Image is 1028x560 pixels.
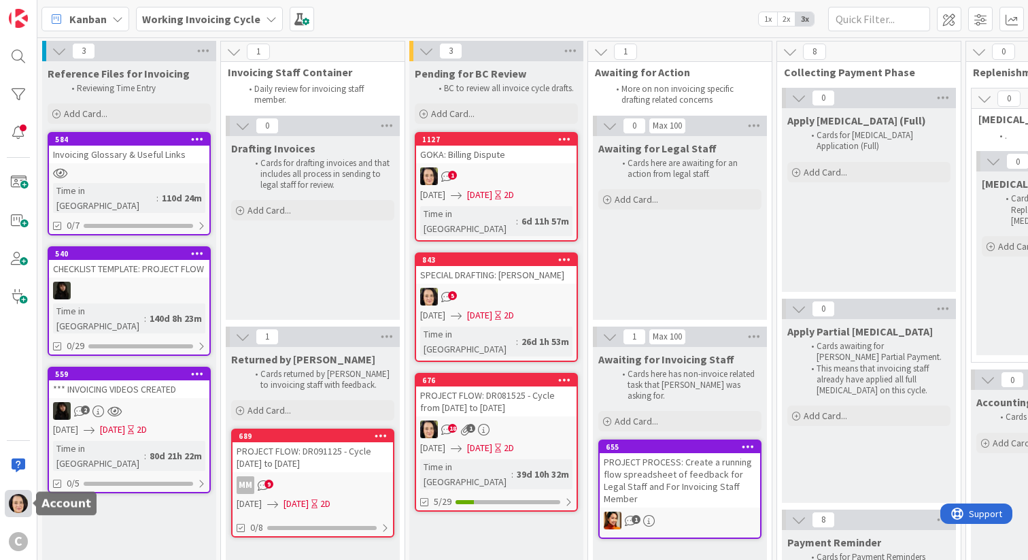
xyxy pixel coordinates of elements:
[144,311,146,326] span: :
[422,376,577,385] div: 676
[41,497,91,510] h5: Account
[72,43,95,59] span: 3
[49,248,209,260] div: 540
[48,67,190,80] span: Reference Files for Invoicing
[420,288,438,306] img: BL
[233,476,393,494] div: MM
[284,497,309,511] span: [DATE]
[53,303,144,333] div: Time in [GEOGRAPHIC_DATA]
[609,84,756,106] li: More on non invoicing specific drafting related concerns
[600,512,760,529] div: PM
[600,453,760,508] div: PROJECT PROCESS: Create a running flow spreadsheet of feedback for Legal Staff and For Invoicing ...
[516,214,518,229] span: :
[804,410,847,422] span: Add Card...
[416,254,577,266] div: 843
[49,248,209,278] div: 540CHECKLIST TEMPLATE: PROJECT FLOW
[595,65,755,79] span: Awaiting for Action
[49,133,209,163] div: 584Invoicing Glossary & Useful Links
[420,167,438,185] img: BL
[431,108,475,120] span: Add Card...
[256,118,279,134] span: 0
[416,254,577,284] div: 843SPECIAL DRAFTING: [PERSON_NAME]
[416,167,577,185] div: BL
[49,368,209,380] div: 559
[1001,372,1024,388] span: 0
[237,476,254,494] div: MM
[600,441,760,508] div: 655PROJECT PROCESS: Create a running flow spreadsheet of feedback for Legal Staff and For Invoici...
[422,255,577,265] div: 843
[615,193,658,205] span: Add Card...
[615,158,759,180] li: Cards here are awaiting for an action from legal staff.
[55,249,209,259] div: 540
[53,423,78,437] span: [DATE]
[777,12,795,26] span: 2x
[64,108,107,120] span: Add Card...
[504,308,514,323] div: 2D
[513,467,572,482] div: 39d 10h 32m
[623,329,646,345] span: 1
[511,467,513,482] span: :
[228,65,388,79] span: Invoicing Staff Container
[828,7,930,31] input: Quick Filter...
[439,43,462,59] span: 3
[233,442,393,472] div: PROJECT FLOW: DR091125 - Cycle [DATE] to [DATE]
[53,441,144,471] div: Time in [GEOGRAPHIC_DATA]
[416,374,577,416] div: 676PROJECT FLOW: DR081525 - Cycle from [DATE] to [DATE]
[49,368,209,398] div: 559*** INVOICING VIDEOS CREATED
[53,402,71,420] img: ES
[467,308,492,323] span: [DATE]
[142,12,260,26] b: Working Invoicing Cycle
[992,44,1015,60] span: 0
[467,441,492,455] span: [DATE]
[812,90,835,106] span: 0
[504,188,514,202] div: 2D
[233,430,393,442] div: 689
[9,494,28,513] img: BL
[653,122,682,129] div: Max 100
[247,369,392,391] li: Cards returned by [PERSON_NAME] to invoicing staff with feedback.
[49,260,209,278] div: CHECKLIST TEMPLATE: PROJECT FLOW
[759,12,777,26] span: 1x
[146,448,205,463] div: 80d 21h 22m
[420,441,445,455] span: [DATE]
[804,363,948,397] li: This means that invoicing staff already have applied all full [MEDICAL_DATA] on this cycle.
[997,90,1021,107] span: 0
[256,329,279,345] span: 1
[49,282,209,299] div: ES
[416,374,577,386] div: 676
[9,9,28,28] img: Visit kanbanzone.com
[67,218,80,233] span: 0/7
[804,341,948,363] li: Cards awaiting for [PERSON_NAME] Partial Payment.
[416,266,577,284] div: SPECIAL DRAFTING: [PERSON_NAME]
[623,118,646,134] span: 0
[415,67,526,80] span: Pending for BC Review
[795,12,814,26] span: 3x
[416,146,577,163] div: GOKA: Billing Dispute
[49,133,209,146] div: 584
[420,206,516,236] div: Time in [GEOGRAPHIC_DATA]
[237,497,262,511] span: [DATE]
[158,191,205,205] div: 110d 24m
[614,44,637,60] span: 1
[100,423,125,437] span: [DATE]
[416,133,577,146] div: 1127
[804,166,847,178] span: Add Card...
[812,301,835,317] span: 0
[55,369,209,379] div: 559
[604,512,621,529] img: PM
[653,333,682,340] div: Max 100
[81,406,90,414] span: 2
[146,311,205,326] div: 140d 8h 23m
[466,424,475,433] span: 1
[64,83,209,94] li: Reviewing Time Entry
[416,386,577,416] div: PROJECT FLOW: DR081525 - Cycle from [DATE] to [DATE]
[53,183,156,213] div: Time in [GEOGRAPHIC_DATA]
[420,308,445,323] span: [DATE]
[422,135,577,144] div: 1127
[247,44,270,60] span: 1
[812,512,835,528] span: 8
[606,442,760,452] div: 655
[420,327,516,357] div: Time in [GEOGRAPHIC_DATA]
[518,334,572,349] div: 26d 1h 53m
[420,459,511,489] div: Time in [GEOGRAPHIC_DATA]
